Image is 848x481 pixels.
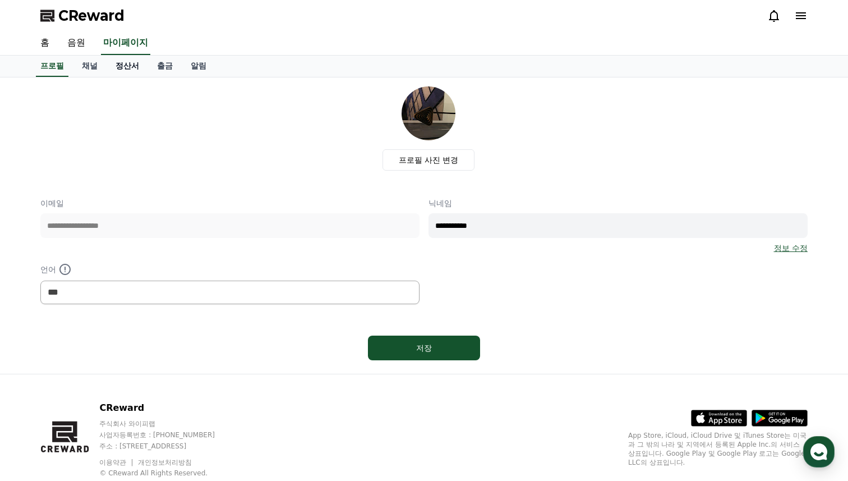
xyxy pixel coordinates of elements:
[148,56,182,77] a: 출금
[40,198,420,209] p: 이메일
[138,459,192,466] a: 개인정보처리방침
[29,373,48,382] span: Home
[74,356,145,384] a: Messages
[145,356,215,384] a: Settings
[31,31,58,55] a: 홈
[99,469,236,478] p: © CReward All Rights Reserved.
[99,459,135,466] a: 이용약관
[3,356,74,384] a: Home
[99,419,236,428] p: 주식회사 와이피랩
[99,430,236,439] p: 사업자등록번호 : [PHONE_NUMBER]
[628,431,808,467] p: App Store, iCloud, iCloud Drive 및 iTunes Store는 미국과 그 밖의 나라 및 지역에서 등록된 Apple Inc.의 서비스 상표입니다. Goo...
[40,263,420,276] p: 언어
[390,342,458,354] div: 저장
[36,56,68,77] a: 프로필
[99,401,236,415] p: CReward
[368,336,480,360] button: 저장
[382,149,475,171] label: 프로필 사진 변경
[40,7,125,25] a: CReward
[73,56,107,77] a: 채널
[93,373,126,382] span: Messages
[774,242,808,254] a: 정보 수정
[166,373,193,382] span: Settings
[101,31,150,55] a: 마이페이지
[107,56,148,77] a: 정산서
[58,7,125,25] span: CReward
[402,86,455,140] img: profile_image
[58,31,94,55] a: 음원
[99,442,236,451] p: 주소 : [STREET_ADDRESS]
[182,56,215,77] a: 알림
[428,198,808,209] p: 닉네임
